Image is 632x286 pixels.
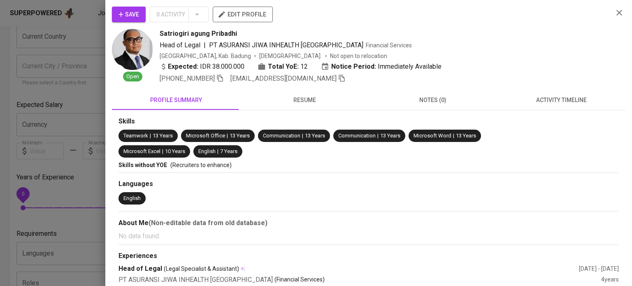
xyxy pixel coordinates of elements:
[263,133,300,139] span: Communication
[162,148,163,156] span: |
[118,251,619,261] div: Experiences
[168,62,198,72] b: Expected:
[123,73,142,81] span: Open
[274,275,325,285] p: (Financial Services)
[230,74,337,82] span: [EMAIL_ADDRESS][DOMAIN_NAME]
[380,133,400,139] span: 13 Years
[305,133,325,139] span: 13 Years
[160,74,215,82] span: [PHONE_NUMBER]
[153,133,173,139] span: 13 Years
[338,133,376,139] span: Communication
[186,133,225,139] span: Microsoft Office
[160,52,251,60] div: [GEOGRAPHIC_DATA], Kab. Badung
[118,275,601,285] div: PT ASURANSI JIWA INHEALTH [GEOGRAPHIC_DATA]
[164,265,239,273] span: (Legal Specialist & Assistant)
[170,162,232,168] span: (Recruiters to enhance)
[160,41,200,49] span: Head of Legal
[118,117,619,126] div: Skills
[112,7,146,22] button: Save
[213,7,273,22] button: edit profile
[456,133,476,139] span: 13 Years
[230,133,250,139] span: 13 Years
[502,95,620,105] span: activity timeline
[198,148,216,154] span: English
[374,95,492,105] span: notes (0)
[300,62,308,72] span: 12
[150,132,151,140] span: |
[118,9,139,20] span: Save
[321,62,441,72] div: Immediately Available
[245,95,364,105] span: resume
[601,275,619,285] div: 4 years
[118,264,579,274] div: Head of Legal
[149,219,267,227] b: (Non-editable data from old database)
[112,29,153,70] img: ab8112cda71d077da2f836813d54aa6d.jpeg
[579,265,619,273] div: [DATE] - [DATE]
[331,62,376,72] b: Notice Period:
[123,133,148,139] span: Teamwork
[118,162,167,168] span: Skills without YOE
[414,133,451,139] span: Microsoft Word
[330,52,387,60] p: Not open to relocation
[220,148,237,154] span: 7 Years
[259,52,322,60] span: [DEMOGRAPHIC_DATA]
[123,195,141,202] div: English
[165,148,185,154] span: 10 Years
[204,40,206,50] span: |
[123,148,160,154] span: Microsoft Excel
[219,9,266,20] span: edit profile
[268,62,299,72] b: Total YoE:
[366,42,412,49] span: Financial Services
[117,95,235,105] span: profile summary
[209,41,363,49] span: PT ASURANSI JIWA INHEALTH [GEOGRAPHIC_DATA]
[213,11,273,17] a: edit profile
[160,29,237,39] span: Satriogiri agung Pribadhi
[217,148,218,156] span: |
[302,132,303,140] span: |
[377,132,379,140] span: |
[453,132,454,140] span: |
[118,231,619,241] p: No data found.
[227,132,228,140] span: |
[118,218,619,228] div: About Me
[160,62,244,72] div: IDR 38.000.000
[118,179,619,189] div: Languages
